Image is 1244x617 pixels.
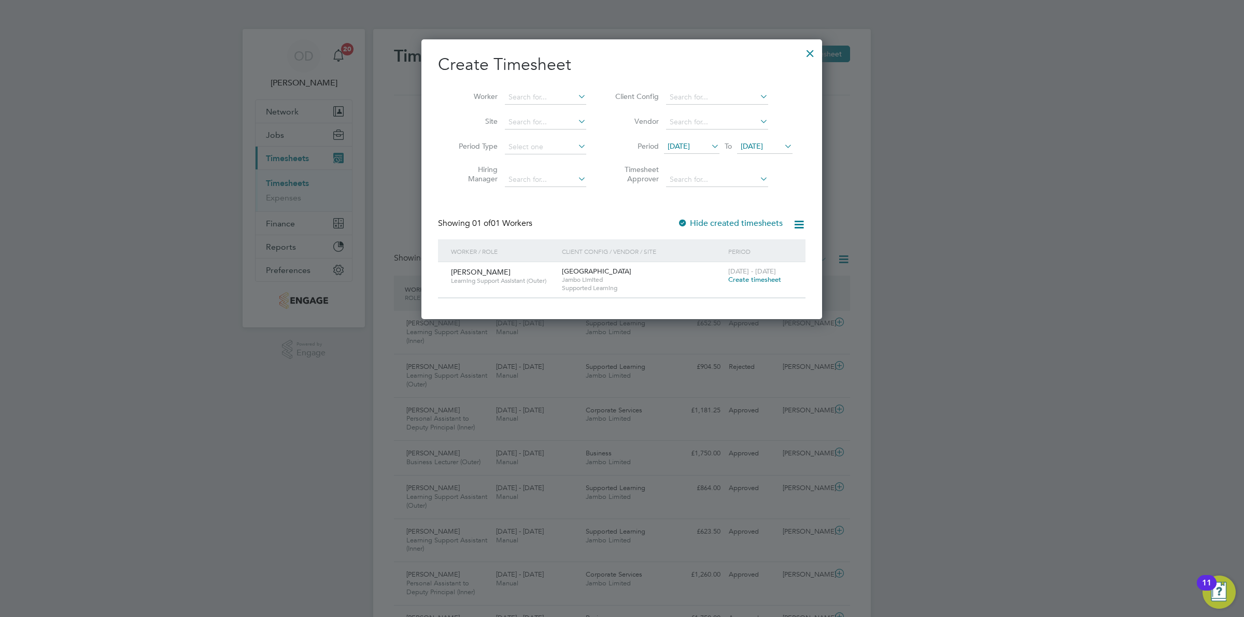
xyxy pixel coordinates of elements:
label: Timesheet Approver [612,165,659,183]
input: Search for... [666,90,768,105]
input: Search for... [666,115,768,130]
span: 01 Workers [472,218,532,228]
span: 01 of [472,218,491,228]
label: Site [451,117,498,126]
label: Period [612,141,659,151]
label: Vendor [612,117,659,126]
button: Open Resource Center, 11 new notifications [1203,576,1236,609]
span: To [722,139,735,153]
span: Learning Support Assistant (Outer) [451,277,554,285]
label: Period Type [451,141,498,151]
div: Client Config / Vendor / Site [559,239,726,263]
span: [DATE] [741,141,763,151]
span: Jambo Limited [562,276,723,284]
label: Client Config [612,92,659,101]
input: Search for... [505,115,586,130]
span: [DATE] [668,141,690,151]
label: Hiring Manager [451,165,498,183]
div: Worker / Role [448,239,559,263]
input: Search for... [666,173,768,187]
h2: Create Timesheet [438,54,805,76]
span: Create timesheet [728,275,781,284]
input: Search for... [505,173,586,187]
input: Select one [505,140,586,154]
div: Period [726,239,795,263]
span: [GEOGRAPHIC_DATA] [562,267,631,276]
label: Hide created timesheets [677,218,783,228]
span: [PERSON_NAME] [451,267,511,277]
span: [DATE] - [DATE] [728,267,776,276]
div: 11 [1202,583,1211,596]
input: Search for... [505,90,586,105]
label: Worker [451,92,498,101]
span: Supported Learning [562,284,723,292]
div: Showing [438,218,534,229]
